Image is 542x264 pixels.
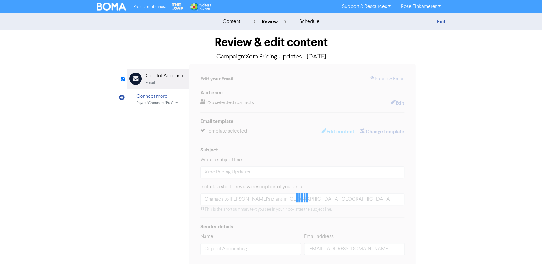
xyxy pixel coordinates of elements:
[127,89,189,110] div: Connect morePages/Channels/Profiles
[97,3,126,11] img: BOMA Logo
[146,80,155,86] div: Email
[189,3,211,11] img: Wolters Kluwer
[127,52,416,62] p: Campaign: Xero Pricing Updates - [DATE]
[396,2,445,12] a: Rose Einkamerer
[146,72,186,80] div: Copilot Accounting
[222,18,240,25] div: content
[127,69,189,89] div: Copilot AccountingEmail
[337,2,396,12] a: Support & Resources
[253,18,286,25] div: review
[299,18,319,25] div: schedule
[463,196,542,264] iframe: Chat Widget
[136,100,179,106] div: Pages/Channels/Profiles
[127,35,416,50] h1: Review & edit content
[136,93,179,100] div: Connect more
[134,5,166,9] span: Premium Libraries:
[437,19,445,25] a: Exit
[171,3,184,11] img: The Gap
